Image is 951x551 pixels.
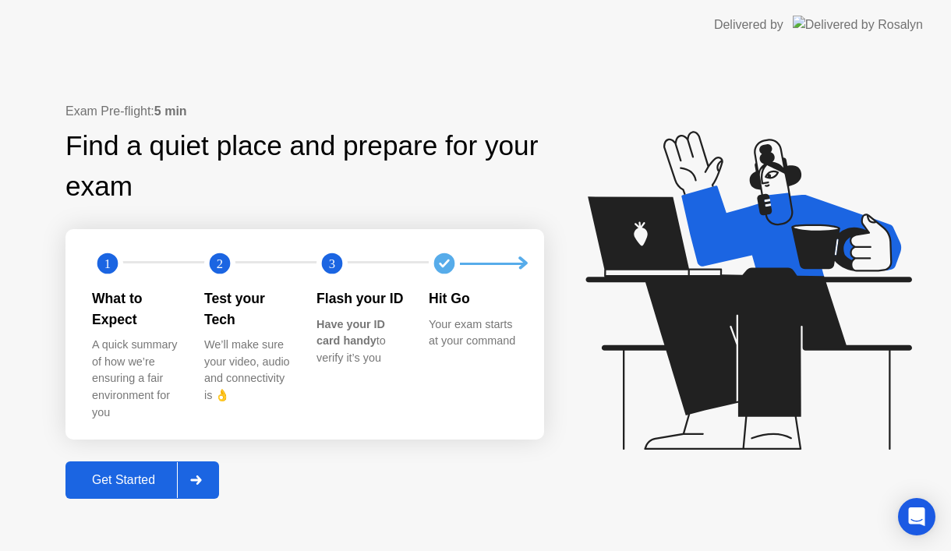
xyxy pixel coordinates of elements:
[104,256,111,271] text: 1
[793,16,923,34] img: Delivered by Rosalyn
[65,125,544,208] div: Find a quiet place and prepare for your exam
[70,473,177,487] div: Get Started
[714,16,783,34] div: Delivered by
[92,337,179,421] div: A quick summary of how we’re ensuring a fair environment for you
[429,316,516,350] div: Your exam starts at your command
[217,256,223,271] text: 2
[92,288,179,330] div: What to Expect
[154,104,187,118] b: 5 min
[316,288,404,309] div: Flash your ID
[316,318,385,348] b: Have your ID card handy
[329,256,335,271] text: 3
[316,316,404,367] div: to verify it’s you
[65,461,219,499] button: Get Started
[204,337,292,404] div: We’ll make sure your video, audio and connectivity is 👌
[204,288,292,330] div: Test your Tech
[65,102,544,121] div: Exam Pre-flight:
[429,288,516,309] div: Hit Go
[898,498,935,535] div: Open Intercom Messenger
